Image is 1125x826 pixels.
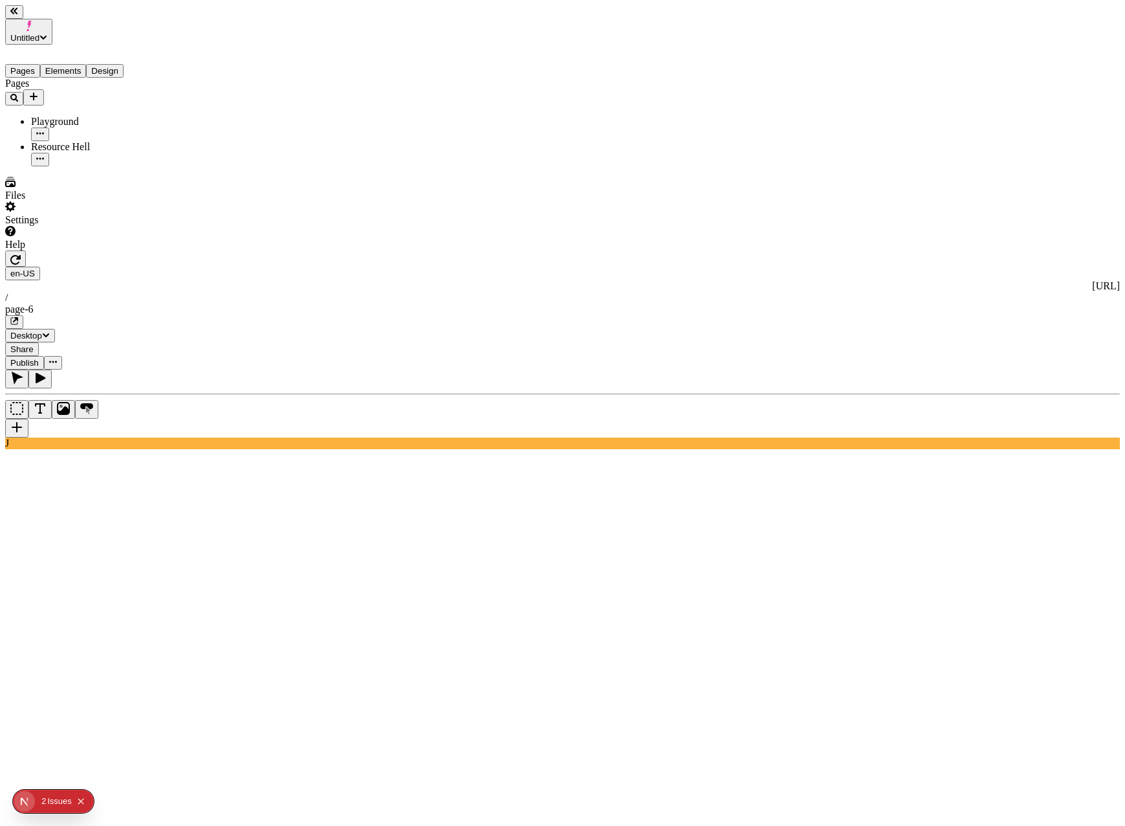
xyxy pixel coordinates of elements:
[5,438,1120,449] div: J
[5,19,52,45] button: Untitled
[5,64,40,78] button: Pages
[5,267,40,280] button: Open locale picker
[31,116,160,128] div: Playground
[5,304,1120,315] div: page-6
[10,358,39,368] span: Publish
[52,400,75,419] button: Image
[10,269,35,278] span: en-US
[5,400,28,419] button: Box
[10,344,34,354] span: Share
[31,141,160,153] div: Resource Hell
[5,292,1120,304] div: /
[5,356,44,370] button: Publish
[5,190,160,201] div: Files
[10,331,42,340] span: Desktop
[5,329,55,342] button: Desktop
[5,214,160,226] div: Settings
[86,64,124,78] button: Design
[5,280,1120,292] div: [URL]
[10,33,39,43] span: Untitled
[40,64,87,78] button: Elements
[5,78,160,89] div: Pages
[5,239,160,251] div: Help
[5,449,1120,546] iframe: The editor's rendered HTML document
[28,400,52,419] button: Text
[23,89,44,106] button: Add new
[5,342,39,356] button: Share
[75,400,98,419] button: Button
